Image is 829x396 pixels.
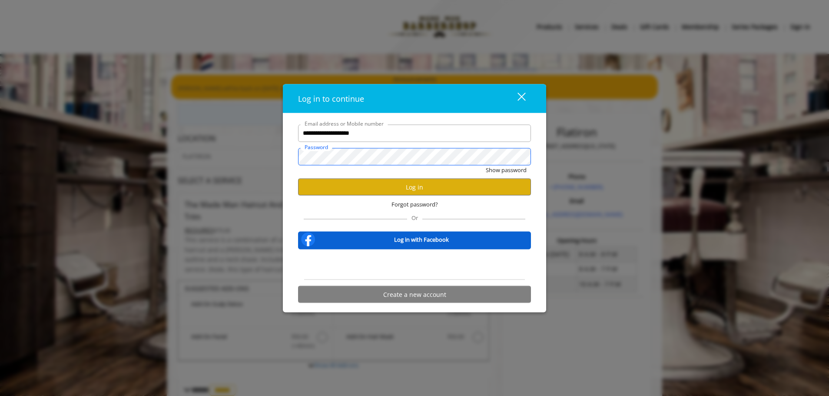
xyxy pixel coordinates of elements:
[298,93,364,103] span: Log in to continue
[298,148,531,165] input: Password
[507,92,525,105] div: close dialog
[298,286,531,303] button: Create a new account
[394,235,449,244] b: Log in with Facebook
[300,143,332,151] label: Password
[298,124,531,142] input: Email address or Mobile number
[501,90,531,107] button: close dialog
[407,214,422,222] span: Or
[299,231,317,248] img: facebook-logo
[298,179,531,196] button: Log in
[486,165,527,174] button: Show password
[300,119,388,127] label: Email address or Mobile number
[371,255,459,274] iframe: Sign in with Google Button
[391,200,438,209] span: Forgot password?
